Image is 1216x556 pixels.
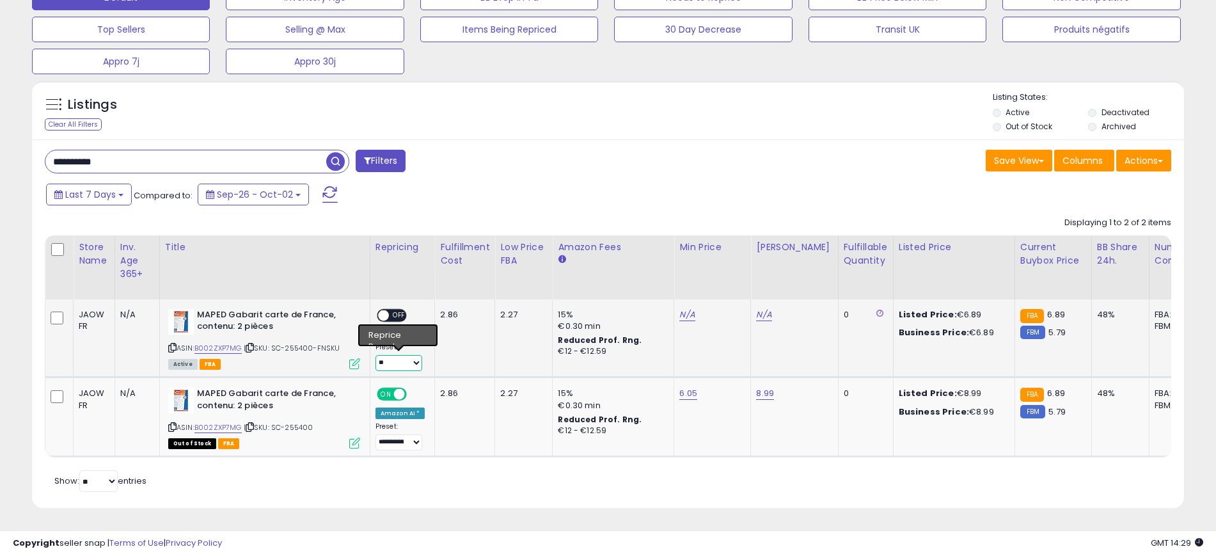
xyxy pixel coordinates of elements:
span: Compared to: [134,189,193,202]
button: Appro 7j [32,49,210,74]
button: Columns [1054,150,1114,171]
div: Store Name [79,241,109,267]
small: FBA [1020,388,1044,402]
a: B002ZXP7MG [194,343,242,354]
small: Amazon Fees. [558,254,565,266]
span: OFF [389,310,409,321]
span: Last 7 Days [65,188,116,201]
button: Last 7 Days [46,184,132,205]
div: 2.86 [440,309,485,321]
div: N/A [120,388,150,399]
div: Inv. Age 365+ [120,241,154,281]
button: Transit UK [809,17,986,42]
span: | SKU: SC-255400 [244,422,313,433]
div: Preset: [375,343,425,372]
div: 2.27 [500,388,542,399]
button: Filters [356,150,406,172]
div: Preset: [375,422,425,451]
div: [PERSON_NAME] [756,241,832,254]
div: Title [165,241,365,254]
span: 2025-10-10 14:29 GMT [1151,537,1203,549]
div: Amazon AI * [375,329,425,340]
div: FBA: 0 [1155,388,1197,399]
div: Fulfillment Cost [440,241,489,267]
div: FBM: 11 [1155,321,1197,332]
small: FBM [1020,405,1045,418]
div: Num of Comp. [1155,241,1201,267]
button: Produits négatifs [1002,17,1180,42]
label: Out of Stock [1006,121,1052,132]
span: Sep-26 - Oct-02 [217,188,293,201]
div: 48% [1097,309,1139,321]
div: €0.30 min [558,321,664,332]
div: €6.89 [899,309,1005,321]
button: Save View [986,150,1052,171]
div: Amazon Fees [558,241,668,254]
span: 5.79 [1048,406,1066,418]
span: FBA [200,359,221,370]
small: FBA [1020,309,1044,323]
div: Min Price [679,241,745,254]
button: 30 Day Decrease [614,17,792,42]
span: | SKU: SC-255400-FNSKU [244,343,340,353]
span: All listings currently available for purchase on Amazon [168,359,198,370]
div: 48% [1097,388,1139,399]
div: 0 [844,388,883,399]
div: €8.99 [899,388,1005,399]
span: 6.89 [1047,308,1065,321]
div: seller snap | | [13,537,222,550]
div: FBA: 0 [1155,309,1197,321]
button: Selling @ Max [226,17,404,42]
div: 2.27 [500,309,542,321]
small: FBM [1020,326,1045,339]
div: 15% [558,388,664,399]
div: BB Share 24h. [1097,241,1144,267]
div: Current Buybox Price [1020,241,1086,267]
div: €6.89 [899,327,1005,338]
span: Columns [1062,154,1103,167]
b: Listed Price: [899,308,957,321]
button: Appro 30j [226,49,404,74]
div: 15% [558,309,664,321]
span: 5.79 [1048,326,1066,338]
div: 0 [844,309,883,321]
p: Listing States: [993,91,1184,104]
b: Reduced Prof. Rng. [558,335,642,346]
b: Reduced Prof. Rng. [558,414,642,425]
div: JAOW FR [79,388,105,411]
label: Active [1006,107,1029,118]
div: Amazon AI * [375,408,425,419]
div: Repricing [375,241,430,254]
div: €8.99 [899,406,1005,418]
a: 8.99 [756,387,774,400]
img: 41lakKN7GSL._SL40_.jpg [168,309,194,335]
h5: Listings [68,96,117,114]
span: OFF [405,389,425,400]
div: €12 - €12.59 [558,425,664,436]
span: All listings that are currently out of stock and unavailable for purchase on Amazon [168,438,216,449]
b: Business Price: [899,406,969,418]
a: Privacy Policy [166,537,222,549]
strong: Copyright [13,537,59,549]
div: FBM: 11 [1155,400,1197,411]
span: Show: entries [54,475,146,487]
span: 6.89 [1047,387,1065,399]
div: €0.30 min [558,400,664,411]
span: FBA [218,438,240,449]
b: MAPED Gabarit carte de France, contenu: 2 pièces [197,309,352,336]
div: Clear All Filters [45,118,102,131]
div: €12 - €12.59 [558,346,664,357]
button: Actions [1116,150,1171,171]
span: ON [378,389,394,400]
div: N/A [120,309,150,321]
a: 6.05 [679,387,697,400]
div: ASIN: [168,388,360,447]
div: JAOW FR [79,309,105,332]
b: Listed Price: [899,387,957,399]
button: Top Sellers [32,17,210,42]
div: Displaying 1 to 2 of 2 items [1064,217,1171,229]
label: Deactivated [1102,107,1149,118]
img: 41lakKN7GSL._SL40_.jpg [168,388,194,413]
a: B002ZXP7MG [194,422,242,433]
div: Listed Price [899,241,1009,254]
